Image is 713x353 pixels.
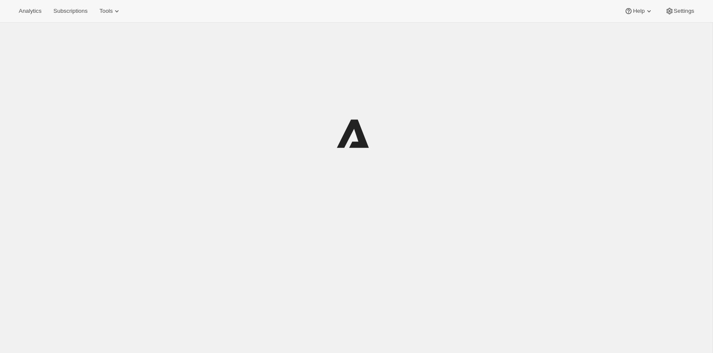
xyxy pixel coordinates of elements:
span: Help [633,8,644,14]
span: Subscriptions [53,8,87,14]
span: Settings [674,8,694,14]
button: Analytics [14,5,46,17]
button: Subscriptions [48,5,93,17]
span: Analytics [19,8,41,14]
button: Tools [94,5,126,17]
button: Settings [660,5,699,17]
button: Help [619,5,658,17]
span: Tools [99,8,113,14]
